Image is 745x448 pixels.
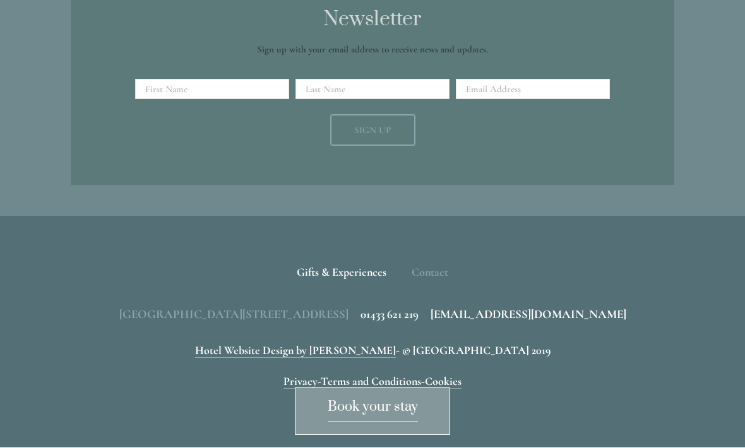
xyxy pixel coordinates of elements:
a: Cookies [425,375,462,389]
a: 01433 621 219 [361,307,419,322]
span: [GEOGRAPHIC_DATA][STREET_ADDRESS] [119,307,349,322]
p: Sign up with your email address to receive news and updates. [140,42,605,57]
span: Gifts & Experiences [297,266,386,280]
input: First Name [135,80,289,100]
h2: Newsletter [140,9,605,32]
button: Sign Up [330,115,415,146]
p: - © [GEOGRAPHIC_DATA] 2019 [71,341,674,361]
a: Hotel Website Design by [PERSON_NAME] [195,344,396,358]
div: Contact [400,257,448,288]
p: - - [71,372,674,392]
span: Book your stay [328,399,418,423]
input: Email Address [456,80,610,100]
a: Book your stay [295,388,450,435]
span: Sign Up [354,125,391,136]
a: Privacy [283,375,318,389]
a: Terms and Conditions [321,375,421,389]
a: Gifts & Experiences [297,257,398,288]
a: [EMAIL_ADDRESS][DOMAIN_NAME] [431,307,626,322]
input: Last Name [295,80,450,100]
